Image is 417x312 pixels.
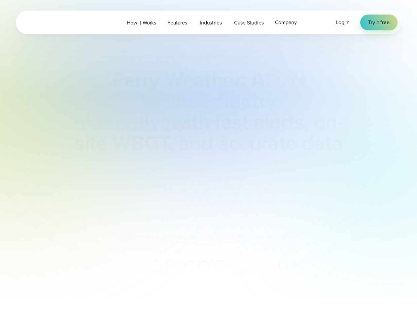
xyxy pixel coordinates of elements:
span: Company [275,19,297,26]
a: Case Studies [228,16,269,29]
a: How it Works [121,16,162,29]
span: Features [167,19,187,27]
a: Try it free [360,15,397,30]
span: Case Studies [234,19,263,27]
span: Industries [200,19,222,27]
span: Try it free [368,19,389,26]
a: Log in [336,19,350,26]
span: How it Works [127,19,156,27]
